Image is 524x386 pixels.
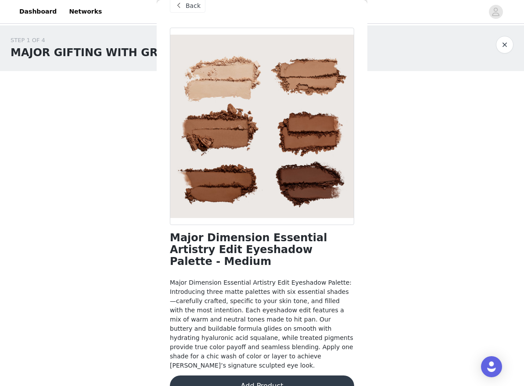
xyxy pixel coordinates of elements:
[186,1,201,11] span: Back
[492,5,500,19] div: avatar
[11,45,171,61] h1: MAJOR GIFTING WITH GRIN
[11,36,171,45] div: STEP 1 OF 4
[170,279,353,369] span: Major Dimension Essential Artistry Edit Eyeshadow Palette: Introducing three matte palettes with ...
[170,232,354,268] h1: Major Dimension Essential Artistry Edit Eyeshadow Palette - Medium
[14,2,62,21] a: Dashboard
[481,356,502,377] div: Open Intercom Messenger
[64,2,107,21] a: Networks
